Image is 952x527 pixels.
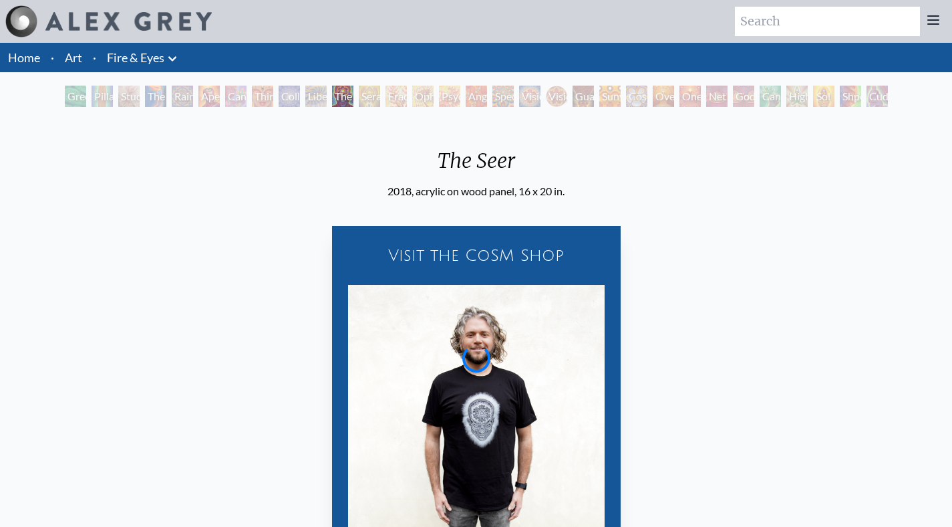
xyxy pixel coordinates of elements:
[599,86,621,107] div: Sunyata
[786,86,808,107] div: Higher Vision
[866,86,888,107] div: Cuddle
[387,183,565,199] div: 2018, acrylic on wood panel, 16 x 20 in.
[760,86,781,107] div: Cannafist
[519,86,540,107] div: Vision Crystal
[733,86,754,107] div: Godself
[8,50,40,65] a: Home
[118,86,140,107] div: Study for the Great Turn
[813,86,834,107] div: Sol Invictus
[412,86,434,107] div: Ophanic Eyelash
[225,86,247,107] div: Cannabis Sutra
[88,43,102,72] li: ·
[92,86,113,107] div: Pillar of Awareness
[65,86,86,107] div: Green Hand
[546,86,567,107] div: Vision Crystal Tondo
[332,86,353,107] div: The Seer
[466,86,487,107] div: Angel Skin
[305,86,327,107] div: Liberation Through Seeing
[387,148,565,183] div: The Seer
[385,86,407,107] div: Fractal Eyes
[735,7,920,36] input: Search
[626,86,647,107] div: Cosmic Elf
[359,86,380,107] div: Seraphic Transport Docking on the Third Eye
[107,48,164,67] a: Fire & Eyes
[340,234,613,277] a: Visit the CoSM Shop
[198,86,220,107] div: Aperture
[145,86,166,107] div: The Torch
[653,86,674,107] div: Oversoul
[573,86,594,107] div: Guardian of Infinite Vision
[45,43,59,72] li: ·
[679,86,701,107] div: One
[492,86,514,107] div: Spectral Lotus
[840,86,861,107] div: Shpongled
[706,86,728,107] div: Net of Being
[279,86,300,107] div: Collective Vision
[252,86,273,107] div: Third Eye Tears of Joy
[439,86,460,107] div: Psychomicrograph of a Fractal Paisley Cherub Feather Tip
[65,48,82,67] a: Art
[172,86,193,107] div: Rainbow Eye Ripple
